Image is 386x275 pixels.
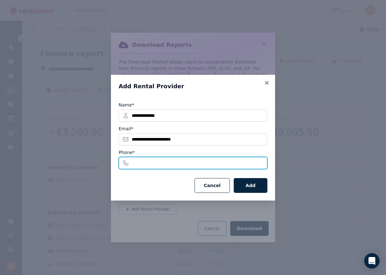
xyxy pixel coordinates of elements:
label: Name* [119,102,134,108]
label: Phone* [119,149,135,156]
label: Email* [119,125,133,132]
button: Cancel [195,178,230,193]
h3: Add Rental Provider [119,82,267,90]
button: Add [234,178,267,193]
div: Open Intercom Messenger [364,253,380,269]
